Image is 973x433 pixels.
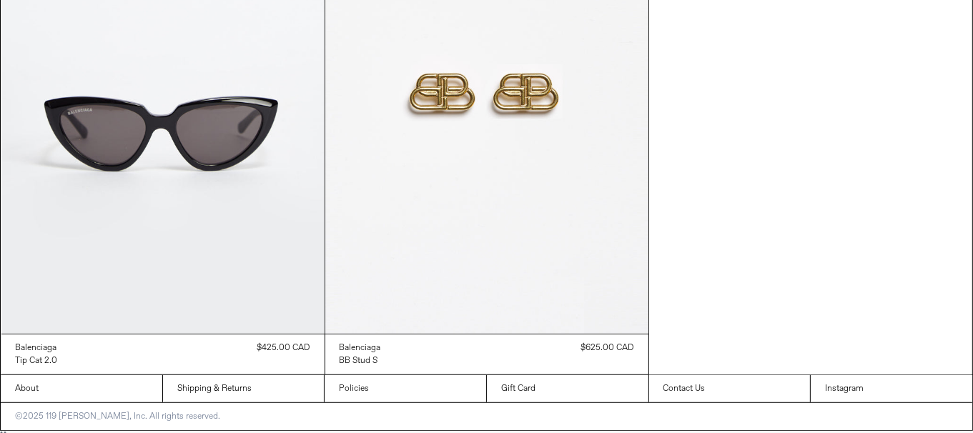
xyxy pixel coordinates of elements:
[325,375,486,402] a: Policies
[16,342,57,354] div: Balenciaga
[16,342,58,354] a: Balenciaga
[649,375,811,402] a: Contact Us
[340,342,381,354] a: Balenciaga
[1,375,162,402] a: About
[163,375,325,402] a: Shipping & Returns
[581,342,634,354] div: $625.00 CAD
[257,342,310,354] div: $425.00 CAD
[16,355,58,367] div: Tip Cat 2.0
[1,403,234,430] p: ©2025 119 [PERSON_NAME], Inc. All rights reserved.
[340,355,378,367] div: BB Stud S
[487,375,648,402] a: Gift Card
[16,354,58,367] a: Tip Cat 2.0
[811,375,972,402] a: Instagram
[340,354,381,367] a: BB Stud S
